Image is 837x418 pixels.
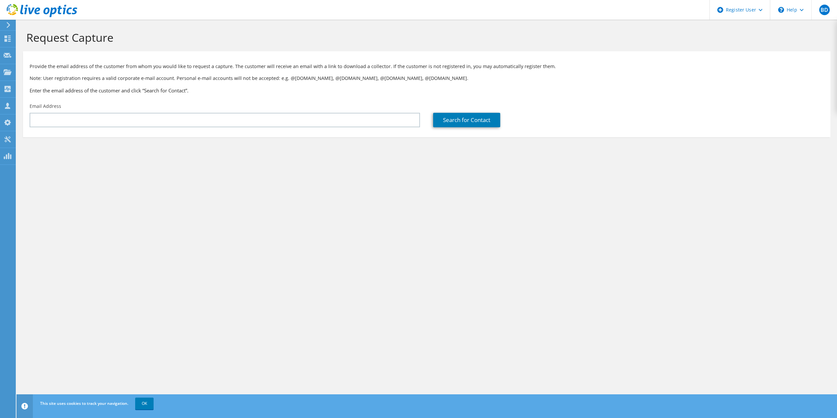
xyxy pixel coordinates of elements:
h1: Request Capture [26,31,824,44]
a: OK [135,398,154,409]
p: Note: User registration requires a valid corporate e-mail account. Personal e-mail accounts will ... [30,75,824,82]
svg: \n [778,7,784,13]
span: This site uses cookies to track your navigation. [40,401,128,406]
a: Search for Contact [433,113,500,127]
span: BD [819,5,830,15]
h3: Enter the email address of the customer and click “Search for Contact”. [30,87,824,94]
p: Provide the email address of the customer from whom you would like to request a capture. The cust... [30,63,824,70]
label: Email Address [30,103,61,110]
